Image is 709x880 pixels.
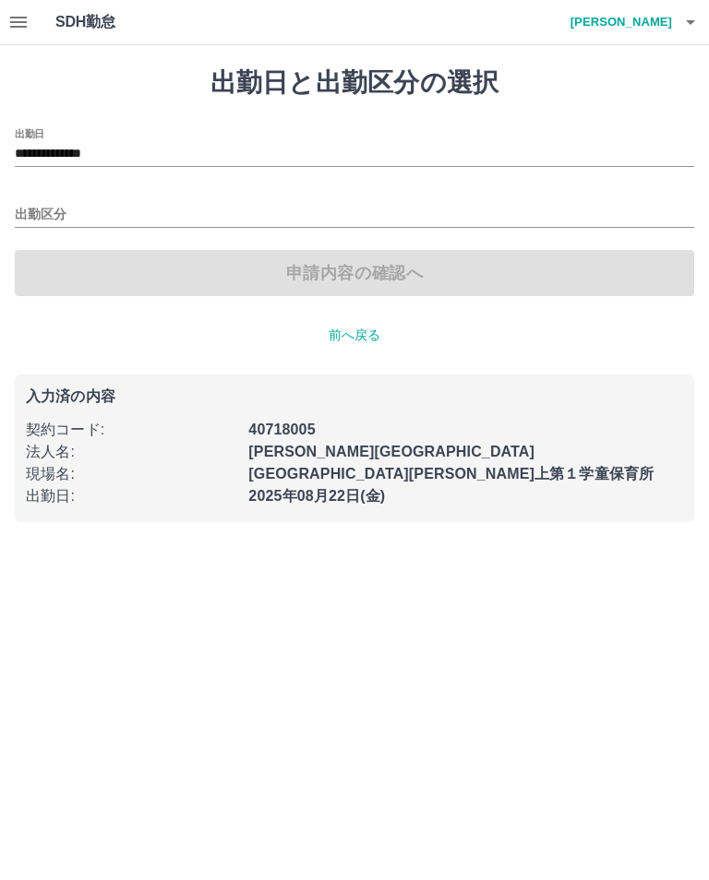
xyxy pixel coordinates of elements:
p: 出勤日 : [26,485,237,507]
h1: 出勤日と出勤区分の選択 [15,67,694,99]
p: 法人名 : [26,441,237,463]
p: 入力済の内容 [26,389,683,404]
b: 2025年08月22日(金) [248,488,385,504]
b: [GEOGRAPHIC_DATA][PERSON_NAME]上第１学童保育所 [248,466,654,482]
b: 40718005 [248,422,315,437]
b: [PERSON_NAME][GEOGRAPHIC_DATA] [248,444,535,459]
p: 契約コード : [26,419,237,441]
p: 現場名 : [26,463,237,485]
label: 出勤日 [15,126,44,140]
p: 前へ戻る [15,326,694,345]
